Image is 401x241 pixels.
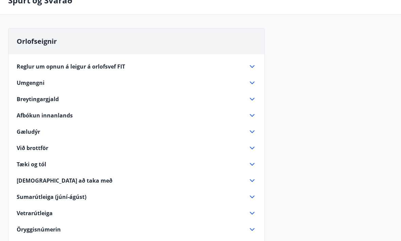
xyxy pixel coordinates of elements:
[17,225,256,234] div: Öryggisnúmerin
[17,128,40,135] span: Gæludýr
[17,193,256,201] div: Sumarútleiga (júní-ágúst)
[17,128,256,136] div: Gæludýr
[17,112,73,119] span: Afbókun innanlands
[17,111,256,119] div: Afbókun innanlands
[17,209,256,217] div: Vetrarútleiga
[17,95,59,103] span: Breytingargjald
[17,144,256,152] div: Við brottför
[17,209,53,217] span: Vetrarútleiga
[17,226,61,233] span: Öryggisnúmerin
[17,177,112,184] span: [DEMOGRAPHIC_DATA] að taka með
[17,95,256,103] div: Breytingargjald
[17,144,48,152] span: Við brottför
[17,62,256,71] div: Reglur um opnun á leigur á orlofsvef FIT
[17,79,45,87] span: Umgengni
[17,177,256,185] div: [DEMOGRAPHIC_DATA] að taka með
[17,37,57,46] span: Orlofseignir
[17,63,125,70] span: Reglur um opnun á leigur á orlofsvef FIT
[17,160,256,168] div: Tæki og tól
[17,79,256,87] div: Umgengni
[17,193,86,201] span: Sumarútleiga (júní-ágúst)
[17,161,46,168] span: Tæki og tól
